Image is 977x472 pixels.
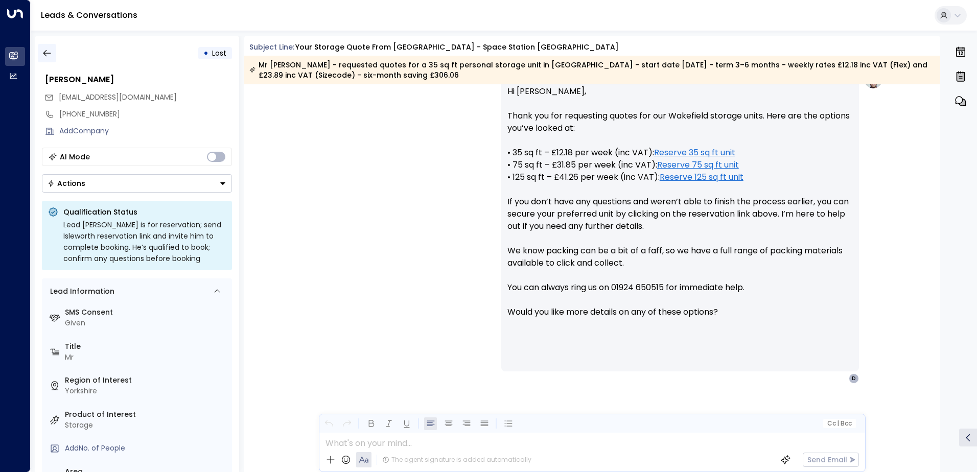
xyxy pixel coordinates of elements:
[65,318,228,328] div: Given
[59,109,232,120] div: [PHONE_NUMBER]
[65,386,228,396] div: Yorkshire
[42,174,232,193] button: Actions
[382,455,531,464] div: The agent signature is added automatically
[507,85,853,331] p: Hi [PERSON_NAME], Thank you for requesting quotes for our Wakefield storage units. Here are the o...
[63,219,226,264] div: Lead [PERSON_NAME] is for reservation; send Isleworth reservation link and invite him to complete...
[59,126,232,136] div: AddCompany
[654,147,735,159] a: Reserve 35 sq ft unit
[249,42,294,52] span: Subject Line:
[203,44,208,62] div: •
[827,420,851,427] span: Cc Bcc
[65,307,228,318] label: SMS Consent
[212,48,226,58] span: Lost
[849,373,859,384] div: D
[65,341,228,352] label: Title
[41,9,137,21] a: Leads & Conversations
[42,174,232,193] div: Button group with a nested menu
[657,159,739,171] a: Reserve 75 sq ft unit
[59,92,177,103] span: dazzaball82@gmail.com
[295,42,619,53] div: Your storage quote from [GEOGRAPHIC_DATA] - Space Station [GEOGRAPHIC_DATA]
[249,60,935,80] div: Mr [PERSON_NAME] - requested quotes for a 35 sq ft personal storage unit in [GEOGRAPHIC_DATA] - s...
[48,179,85,188] div: Actions
[65,443,228,454] div: AddNo. of People
[59,92,177,102] span: [EMAIL_ADDRESS][DOMAIN_NAME]
[65,352,228,363] div: Mr
[60,152,90,162] div: AI Mode
[823,419,855,429] button: Cc|Bcc
[340,417,353,430] button: Redo
[63,207,226,217] p: Qualification Status
[46,286,114,297] div: Lead Information
[65,409,228,420] label: Product of Interest
[45,74,232,86] div: [PERSON_NAME]
[65,375,228,386] label: Region of Interest
[837,420,839,427] span: |
[322,417,335,430] button: Undo
[65,420,228,431] div: Storage
[660,171,743,183] a: Reserve 125 sq ft unit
